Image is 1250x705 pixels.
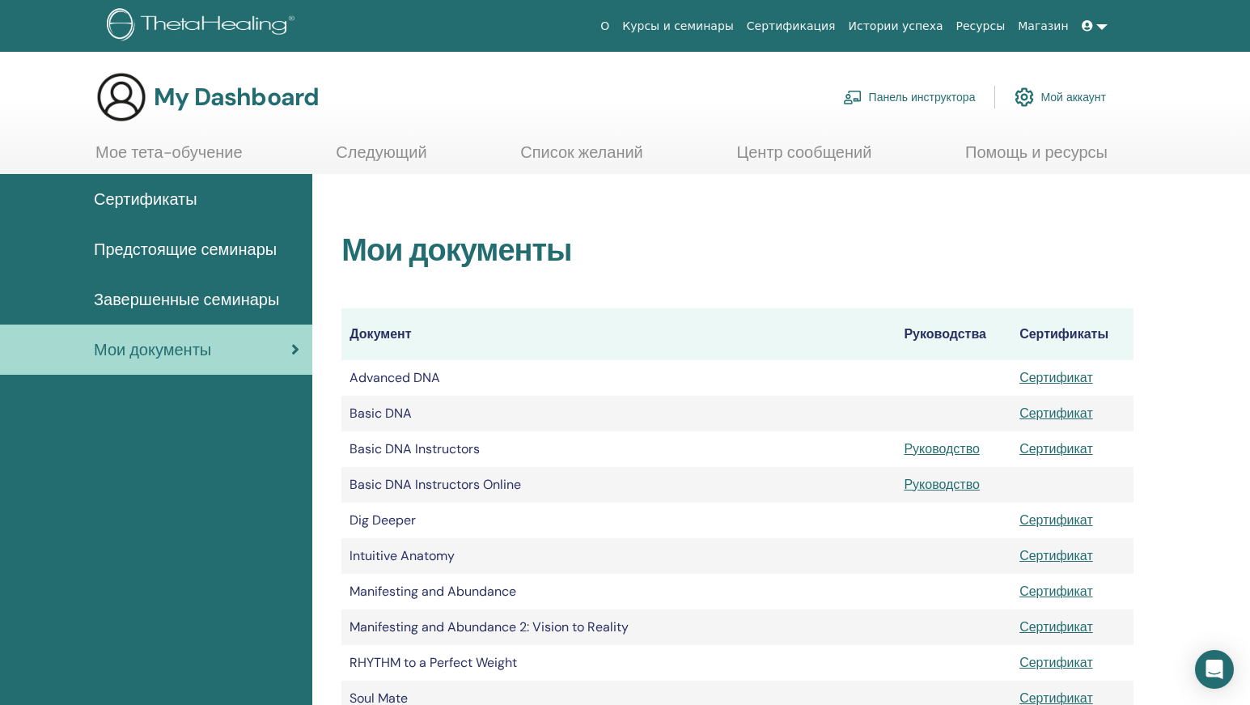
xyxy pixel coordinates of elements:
[341,574,896,609] td: Manifesting and Abundance
[341,360,896,396] td: Advanced DNA
[1195,650,1234,689] div: Open Intercom Messenger
[594,11,616,41] a: О
[341,232,1133,270] h2: Мои документы
[341,503,896,538] td: Dig Deeper
[1015,83,1034,111] img: cog.svg
[336,142,426,174] a: Следующий
[1019,512,1093,529] a: Сертификат
[154,83,319,112] h3: My Dashboard
[896,308,1011,360] th: Руководства
[520,142,643,174] a: Список желаний
[341,645,896,681] td: RHYTHM to a Perfect Weight
[94,187,197,211] span: Сертификаты
[1019,547,1093,564] a: Сертификат
[740,11,842,41] a: Сертификация
[341,308,896,360] th: Документ
[341,609,896,645] td: Manifesting and Abundance 2: Vision to Reality
[1019,440,1093,457] a: Сертификат
[1015,79,1106,115] a: Мой аккаунт
[842,11,950,41] a: Истории успеха
[1019,654,1093,671] a: Сертификат
[1019,583,1093,600] a: Сертификат
[341,396,896,431] td: Basic DNA
[341,431,896,467] td: Basic DNA Instructors
[341,467,896,503] td: Basic DNA Instructors Online
[843,90,862,104] img: chalkboard-teacher.svg
[950,11,1012,41] a: Ресурсы
[1019,369,1093,386] a: Сертификат
[94,237,277,261] span: Предстоящие семинары
[95,142,243,174] a: Мое тета-обучение
[843,79,976,115] a: Панель инструктора
[965,142,1108,174] a: Помощь и ресурсы
[736,142,871,174] a: Центр сообщений
[341,538,896,574] td: Intuitive Anatomy
[107,8,300,45] img: logo.png
[616,11,740,41] a: Курсы и семинары
[904,440,980,457] a: Руководство
[95,71,147,123] img: generic-user-icon.jpg
[1011,11,1074,41] a: Магазин
[94,287,279,312] span: Завершенные семинары
[94,338,211,362] span: Мои документы
[904,476,980,493] a: Руководство
[1019,618,1093,635] a: Сертификат
[1019,405,1093,422] a: Сертификат
[1011,308,1133,360] th: Сертификаты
